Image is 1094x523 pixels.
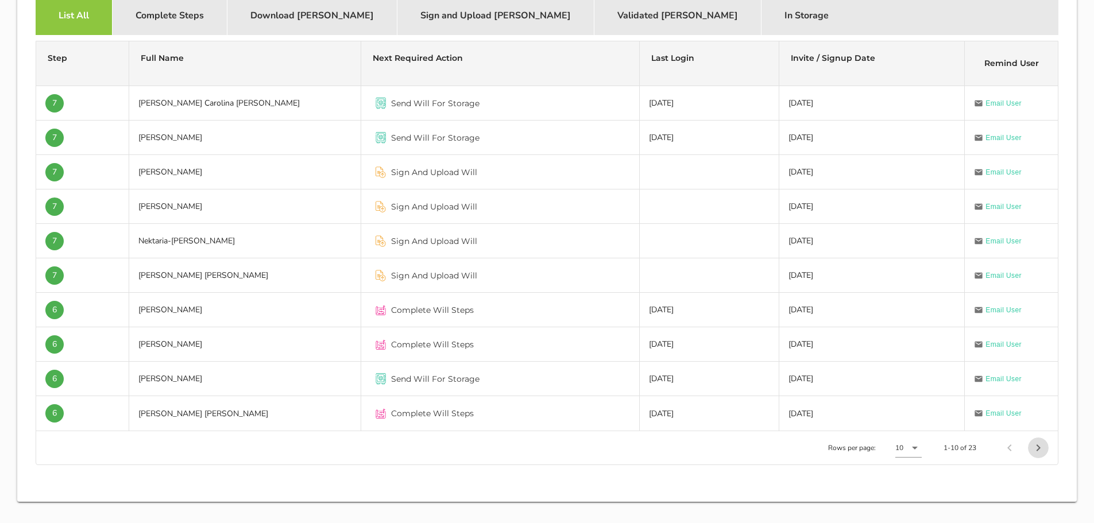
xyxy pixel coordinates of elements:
td: [PERSON_NAME] [129,362,361,396]
th: Last Login: Not sorted. Activate to sort ascending. [640,41,779,86]
span: 6 [52,404,57,423]
td: [DATE] [640,121,779,155]
td: [PERSON_NAME] [129,121,361,155]
span: Send Will For Storage [391,98,480,109]
span: Email User [985,339,1022,350]
td: [PERSON_NAME] [129,155,361,189]
div: Rows per page: [828,431,922,464]
span: Sign And Upload Will [391,270,477,281]
span: 6 [52,335,57,354]
span: 7 [52,232,57,250]
a: Email User [974,373,1022,385]
a: Email User [974,270,1022,281]
button: Next page [1028,437,1049,458]
span: Email User [985,235,1022,247]
th: Full Name: Not sorted. Activate to sort ascending. [129,41,361,86]
div: 10Rows per page: [895,439,922,457]
div: 1-10 of 23 [944,443,976,453]
td: [DATE] [640,293,779,327]
div: 10 [895,443,903,453]
span: Email User [985,270,1022,281]
td: [DATE] [640,396,779,431]
td: [DATE] [640,327,779,362]
a: Email User [974,408,1022,419]
span: Email User [985,408,1022,419]
a: Email User [974,132,1022,144]
span: Step [48,53,67,63]
span: Invite / Signup Date [791,53,875,63]
span: [DATE] [788,339,813,350]
span: 7 [52,129,57,147]
a: Email User [974,304,1022,316]
span: Complete Will Steps [391,304,474,316]
span: [DATE] [788,132,813,143]
th: Invite / Signup Date: Not sorted. Activate to sort ascending. [779,41,965,86]
span: [DATE] [788,373,813,384]
td: [PERSON_NAME] Carolina [PERSON_NAME] [129,86,361,121]
th: Remind User [965,41,1058,86]
th: Next Required Action: Not sorted. Activate to sort ascending. [361,41,640,86]
span: Send Will For Storage [391,373,480,385]
td: [PERSON_NAME] [129,189,361,224]
span: Email User [985,98,1022,109]
span: Sign And Upload Will [391,201,477,212]
a: Email User [974,166,1022,178]
span: 6 [52,301,57,319]
td: [DATE] [640,86,779,121]
span: 7 [52,266,57,285]
span: Email User [985,373,1022,385]
span: [DATE] [788,270,813,281]
th: Step: Not sorted. Activate to sort ascending. [36,41,129,86]
a: Email User [974,201,1022,212]
td: [PERSON_NAME] [PERSON_NAME] [129,396,361,431]
span: Send Will For Storage [391,132,480,144]
td: Nektaria-[PERSON_NAME] [129,224,361,258]
span: Full Name [141,53,184,63]
td: [PERSON_NAME] [PERSON_NAME] [129,258,361,293]
span: Email User [985,201,1022,212]
span: [DATE] [788,408,813,419]
span: [DATE] [788,166,813,177]
span: Sign And Upload Will [391,166,477,178]
span: 6 [52,370,57,388]
span: Email User [985,304,1022,316]
span: Complete Will Steps [391,339,474,350]
td: [PERSON_NAME] [129,327,361,362]
span: [DATE] [788,304,813,315]
td: [PERSON_NAME] [129,293,361,327]
span: Remind User [984,58,1039,68]
a: Email User [974,339,1022,350]
span: [DATE] [788,98,813,109]
span: Email User [985,166,1022,178]
span: Complete Will Steps [391,408,474,419]
a: Email User [974,235,1022,247]
span: Email User [985,132,1022,144]
span: 7 [52,197,57,216]
td: [DATE] [640,362,779,396]
span: Sign And Upload Will [391,235,477,247]
span: Last Login [651,53,694,63]
span: [DATE] [788,235,813,246]
a: Email User [974,98,1022,109]
span: 7 [52,163,57,181]
span: Next Required Action [373,53,463,63]
span: [DATE] [788,201,813,212]
span: 7 [52,94,57,113]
